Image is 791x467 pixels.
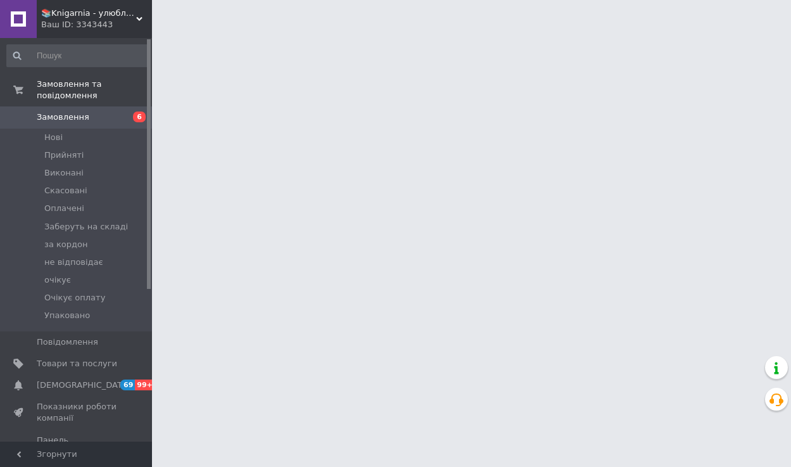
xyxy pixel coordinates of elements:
span: [DEMOGRAPHIC_DATA] [37,380,130,391]
span: Заберуть на складі [44,221,128,233]
span: не відповідає [44,257,103,268]
span: 69 [120,380,135,390]
span: Панель управління [37,435,117,457]
div: Ваш ID: 3343443 [41,19,152,30]
span: Оплачені [44,203,84,214]
span: Нові [44,132,63,143]
span: Очікує оплату [44,292,105,304]
span: Прийняті [44,150,84,161]
span: Повідомлення [37,336,98,348]
span: Замовлення та повідомлення [37,79,152,101]
input: Пошук [6,44,149,67]
span: Упаковано [44,310,90,321]
span: Скасовані [44,185,87,196]
span: 📚Knigarnia - улюблені книги для всієї родини! [41,8,136,19]
span: Товари та послуги [37,358,117,369]
span: Замовлення [37,112,89,123]
span: за кордон [44,239,88,250]
span: Показники роботи компанії [37,401,117,424]
span: очікує [44,274,71,286]
span: 99+ [135,380,156,390]
span: Виконані [44,167,84,179]
span: 6 [133,112,146,122]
